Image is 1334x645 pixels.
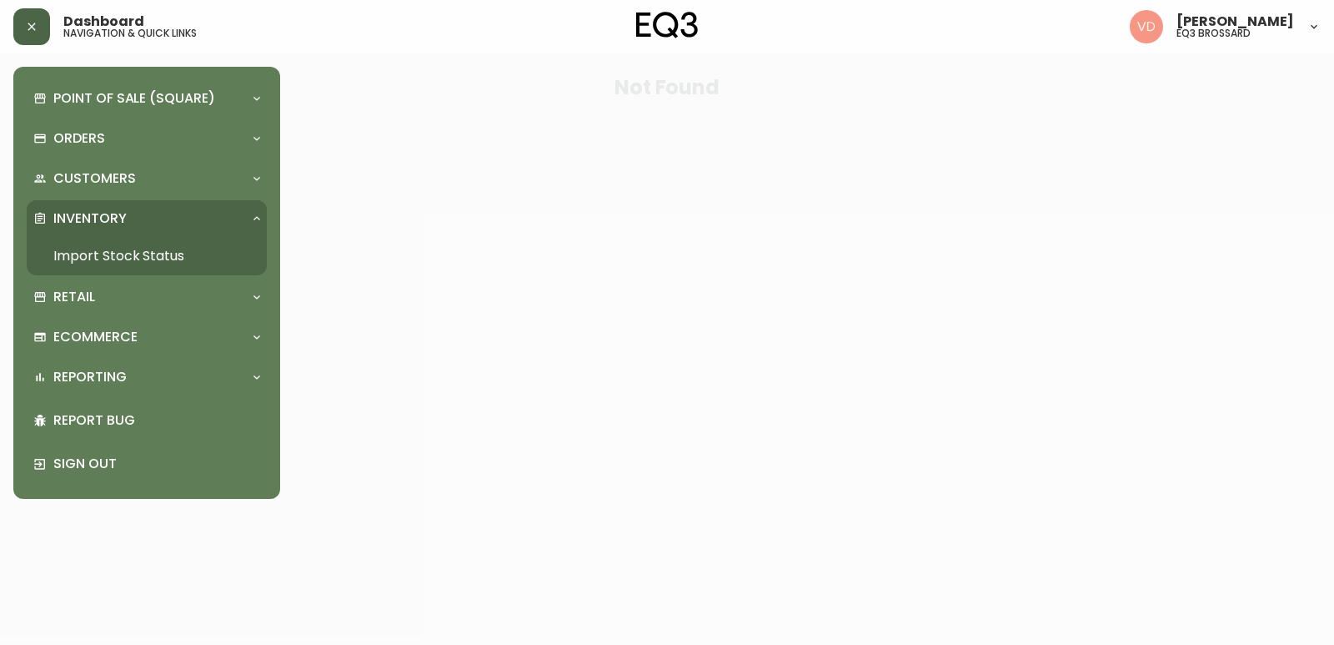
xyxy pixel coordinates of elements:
div: Report Bug [27,399,267,442]
div: Retail [27,279,267,315]
a: Import Stock Status [27,237,267,275]
div: Customers [27,160,267,197]
p: Point of Sale (Square) [53,89,215,108]
p: Report Bug [53,411,260,430]
div: Inventory [27,200,267,237]
h5: eq3 brossard [1176,28,1251,38]
div: Reporting [27,359,267,396]
p: Customers [53,169,136,188]
div: Orders [27,120,267,157]
p: Inventory [53,209,127,228]
span: [PERSON_NAME] [1176,15,1294,28]
img: logo [636,12,698,38]
p: Retail [53,288,95,306]
img: 34cbe8de67806989076631741e6a7c6b [1130,10,1163,43]
span: Dashboard [63,15,144,28]
div: Point of Sale (Square) [27,80,267,117]
p: Orders [53,129,105,148]
h5: navigation & quick links [63,28,197,38]
p: Reporting [53,368,127,386]
p: Sign Out [53,455,260,473]
p: Ecommerce [53,328,138,346]
div: Sign Out [27,442,267,486]
div: Ecommerce [27,319,267,355]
